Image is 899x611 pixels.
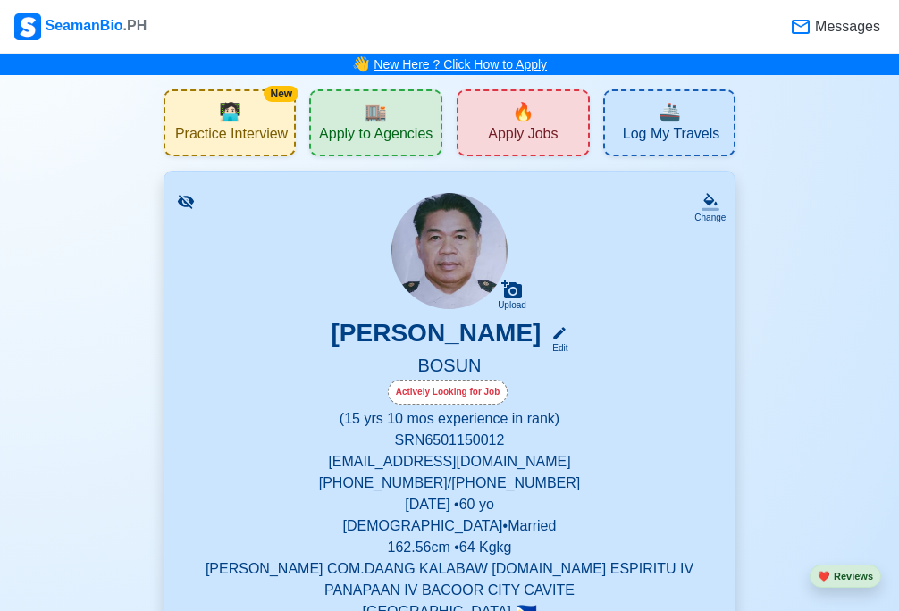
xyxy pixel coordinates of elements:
[219,98,241,125] span: interview
[498,300,526,311] div: Upload
[811,16,880,38] span: Messages
[186,355,714,380] h5: BOSUN
[186,494,714,515] p: [DATE] • 60 yo
[319,125,433,147] span: Apply to Agencies
[186,537,714,558] p: 162.56 cm • 64 Kg kg
[123,18,147,33] span: .PH
[186,558,714,601] p: [PERSON_NAME] COM.DAANG KALABAW [DOMAIN_NAME] ESPIRITU IV PANAPAAN IV BACOOR CITY CAVITE
[186,451,714,473] p: [EMAIL_ADDRESS][DOMAIN_NAME]
[332,318,542,355] h3: [PERSON_NAME]
[186,430,714,451] p: SRN 6501150012
[186,408,714,430] p: (15 yrs 10 mos experience in rank)
[544,341,567,355] div: Edit
[623,125,719,147] span: Log My Travels
[14,13,147,40] div: SeamanBio
[14,13,41,40] img: Logo
[810,565,881,589] button: heartReviews
[659,98,681,125] span: travel
[264,86,298,102] div: New
[488,125,558,147] span: Apply Jobs
[374,57,547,71] a: New Here ? Click How to Apply
[348,51,374,79] span: bell
[694,211,726,224] div: Change
[512,98,534,125] span: new
[186,515,714,537] p: [DEMOGRAPHIC_DATA] • Married
[175,125,288,147] span: Practice Interview
[186,473,714,494] p: [PHONE_NUMBER]/[PHONE_NUMBER]
[818,571,830,582] span: heart
[365,98,387,125] span: agencies
[388,380,508,405] div: Actively Looking for Job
